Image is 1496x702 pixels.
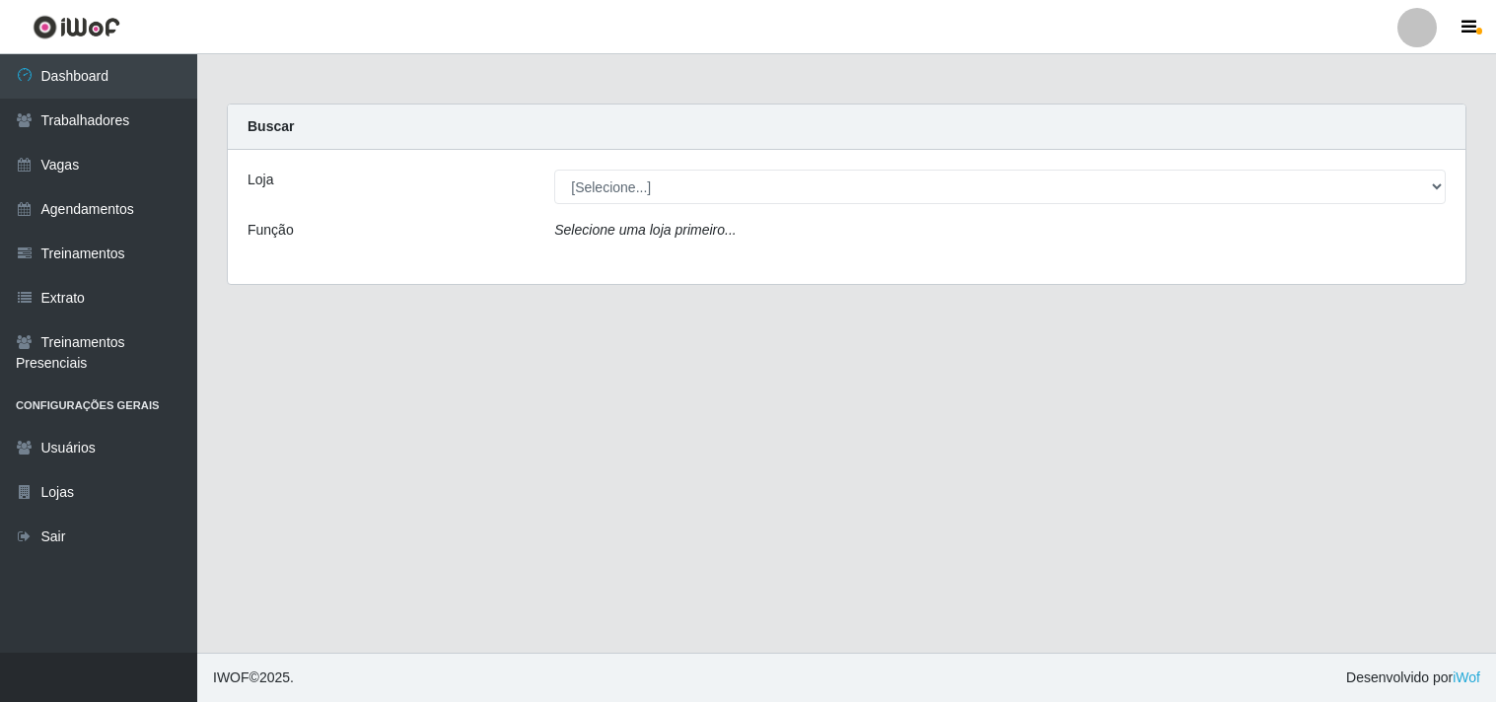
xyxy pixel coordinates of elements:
[33,15,120,39] img: CoreUI Logo
[213,669,249,685] span: IWOF
[1346,667,1480,688] span: Desenvolvido por
[248,220,294,241] label: Função
[213,667,294,688] span: © 2025 .
[1453,669,1480,685] a: iWof
[554,222,736,238] i: Selecione uma loja primeiro...
[248,118,294,134] strong: Buscar
[248,170,273,190] label: Loja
